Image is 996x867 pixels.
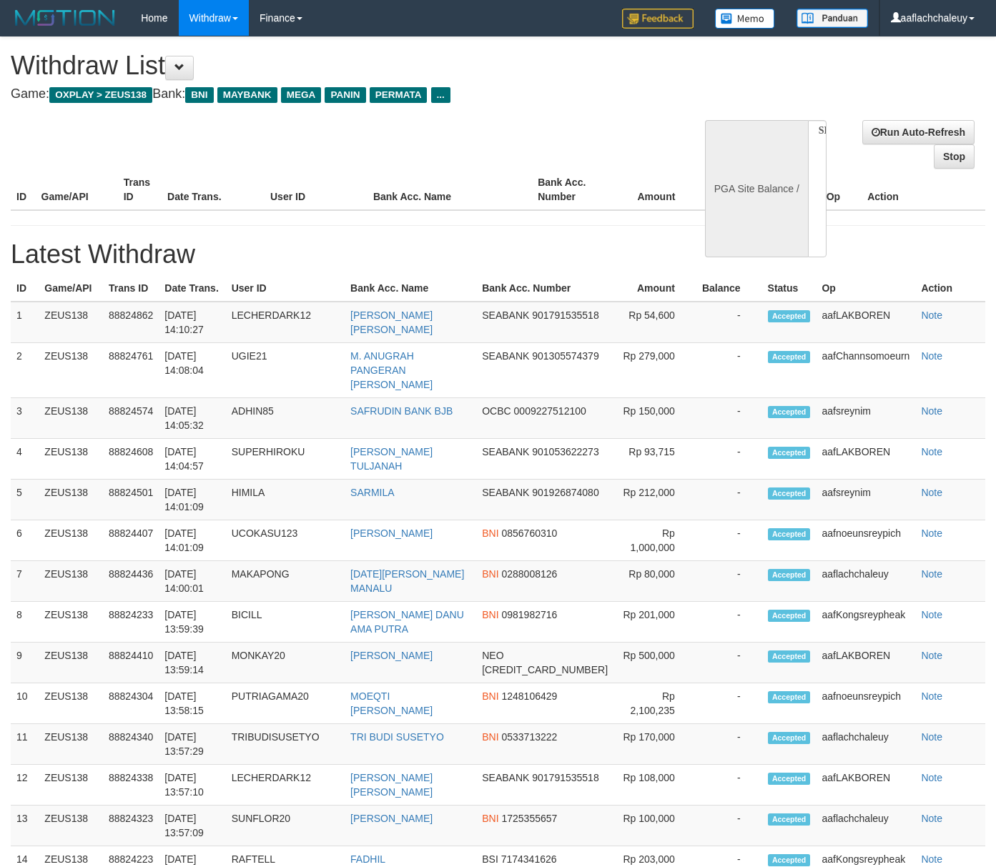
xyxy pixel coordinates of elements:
[768,813,811,826] span: Accepted
[921,568,942,580] a: Note
[816,520,915,561] td: aafnoeunsreypich
[696,343,762,398] td: -
[816,561,915,602] td: aaflachchaleuy
[162,169,265,210] th: Date Trans.
[532,350,598,362] span: 901305574379
[921,772,942,783] a: Note
[226,480,345,520] td: HIMILA
[226,302,345,343] td: LECHERDARK12
[762,275,817,302] th: Status
[281,87,322,103] span: MEGA
[103,480,159,520] td: 88824501
[921,405,942,417] a: Note
[696,520,762,561] td: -
[696,602,762,643] td: -
[226,520,345,561] td: UCOKASU123
[159,343,225,398] td: [DATE] 14:08:04
[768,310,811,322] span: Accepted
[226,602,345,643] td: BICILL
[921,487,942,498] a: Note
[11,806,39,846] td: 13
[934,144,975,169] a: Stop
[185,87,213,103] span: BNI
[482,772,529,783] span: SEABANK
[103,683,159,724] td: 88824304
[768,447,811,459] span: Accepted
[39,683,103,724] td: ZEUS138
[350,405,453,417] a: SAFRUDIN BANK BJB
[613,806,696,846] td: Rp 100,000
[613,724,696,765] td: Rp 170,000
[816,439,915,480] td: aafLAKBOREN
[350,568,464,594] a: [DATE][PERSON_NAME] MANALU
[226,398,345,439] td: ADHIN85
[816,765,915,806] td: aafLAKBOREN
[696,169,772,210] th: Balance
[862,120,975,144] a: Run Auto-Refresh
[39,520,103,561] td: ZEUS138
[159,398,225,439] td: [DATE] 14:05:32
[345,275,476,302] th: Bank Acc. Name
[11,302,39,343] td: 1
[532,772,598,783] span: 901791535518
[921,731,942,743] a: Note
[696,398,762,439] td: -
[159,480,225,520] td: [DATE] 14:01:09
[350,690,433,716] a: MOEQTI [PERSON_NAME]
[532,309,598,321] span: 901791535518
[103,724,159,765] td: 88824340
[39,398,103,439] td: ZEUS138
[613,302,696,343] td: Rp 54,600
[103,398,159,439] td: 88824574
[482,350,529,362] span: SEABANK
[482,309,529,321] span: SEABANK
[39,724,103,765] td: ZEUS138
[39,302,103,343] td: ZEUS138
[226,724,345,765] td: TRIBUDISUSETYO
[696,806,762,846] td: -
[39,343,103,398] td: ZEUS138
[715,9,775,29] img: Button%20Memo.svg
[696,275,762,302] th: Balance
[768,691,811,703] span: Accepted
[103,302,159,343] td: 88824862
[103,806,159,846] td: 88824323
[482,664,608,675] span: [CREDIT_CARD_NUMBER]
[705,120,808,257] div: PGA Site Balance /
[39,439,103,480] td: ZEUS138
[11,169,36,210] th: ID
[696,561,762,602] td: -
[921,690,942,702] a: Note
[696,643,762,683] td: -
[39,643,103,683] td: ZEUS138
[613,480,696,520] td: Rp 212,000
[501,731,557,743] span: 0533713222
[921,446,942,457] a: Note
[350,446,433,472] a: [PERSON_NAME] TULJANAH
[159,724,225,765] td: [DATE] 13:57:29
[49,87,152,103] span: OXPLAY > ZEUS138
[11,275,39,302] th: ID
[11,51,650,80] h1: Withdraw List
[816,275,915,302] th: Op
[816,398,915,439] td: aafsreynim
[816,602,915,643] td: aafKongsreypheak
[159,806,225,846] td: [DATE] 13:57:09
[613,439,696,480] td: Rp 93,715
[350,350,433,390] a: M. ANUGRAH PANGERAN [PERSON_NAME]
[482,650,503,661] span: NEO
[11,724,39,765] td: 11
[797,9,868,28] img: panduan.png
[350,731,444,743] a: TRI BUDI SUSETYO
[482,527,498,539] span: BNI
[696,480,762,520] td: -
[226,806,345,846] td: SUNFLOR20
[768,854,811,866] span: Accepted
[159,439,225,480] td: [DATE] 14:04:57
[921,609,942,620] a: Note
[39,765,103,806] td: ZEUS138
[816,480,915,520] td: aafsreynim
[501,609,557,620] span: 0981982716
[265,169,368,210] th: User ID
[696,302,762,343] td: -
